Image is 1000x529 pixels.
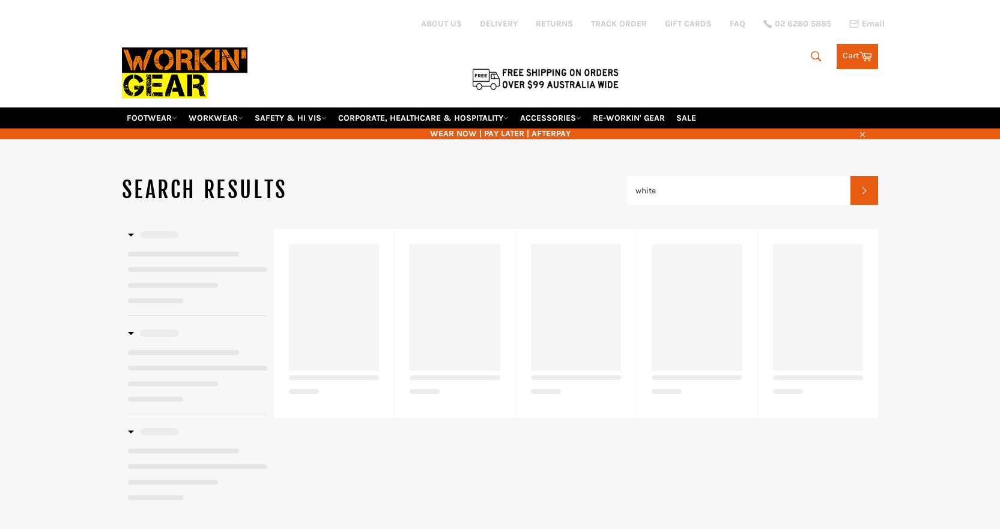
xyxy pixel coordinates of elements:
a: DELIVERY [480,18,518,29]
input: Search [626,176,851,205]
a: RE-WORKIN' GEAR [588,107,670,128]
a: SALE [671,107,701,128]
a: WORKWEAR [184,107,248,128]
a: ABOUT US [421,18,462,29]
span: 02 6280 5885 [775,20,831,28]
span: Email [862,20,885,28]
a: CORPORATE, HEALTHCARE & HOSPITALITY [333,107,514,128]
span: WEAR NOW | PAY LATER | AFTERPAY [122,128,879,139]
a: RETURNS [536,18,573,29]
a: 02 6280 5885 [763,20,831,28]
img: Workin Gear leaders in Workwear, Safety Boots, PPE, Uniforms. Australia's No.1 in Workwear [122,39,247,107]
img: Flat $9.95 shipping Australia wide [470,66,620,91]
a: ACCESSORIES [515,107,586,128]
a: Email [849,19,885,29]
a: TRACK ORDER [591,18,647,29]
h1: Search results [122,175,626,205]
a: FOOTWEAR [122,107,182,128]
a: FAQ [730,18,745,29]
a: Cart [837,44,878,69]
a: SAFETY & HI VIS [250,107,332,128]
a: GIFT CARDS [665,18,712,29]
